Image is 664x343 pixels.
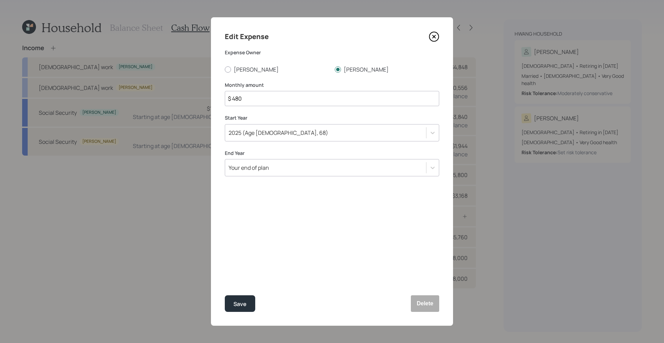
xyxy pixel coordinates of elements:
label: Monthly amount [225,82,439,89]
div: 2025 (Age [DEMOGRAPHIC_DATA], 68) [229,129,328,137]
button: Delete [411,295,439,312]
label: End Year [225,150,439,157]
div: Save [233,299,247,309]
div: Your end of plan [229,164,269,171]
label: Expense Owner [225,49,439,56]
label: [PERSON_NAME] [335,66,439,73]
button: Save [225,295,255,312]
label: Start Year [225,114,439,121]
h4: Edit Expense [225,31,269,42]
label: [PERSON_NAME] [225,66,329,73]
